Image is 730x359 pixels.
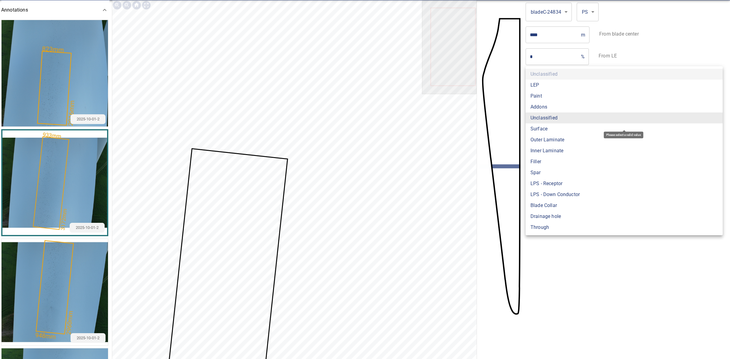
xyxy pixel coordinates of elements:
[526,91,723,102] li: Paint
[526,200,723,211] li: Blade Collar
[526,211,723,222] li: Drainage hole
[526,167,723,178] li: Spar
[526,145,723,156] li: Inner Laminate
[526,102,723,112] li: Addons
[526,123,723,134] li: Surface
[526,80,723,91] li: LEP
[526,178,723,189] li: LPS - Receptor
[526,156,723,167] li: Filler
[526,112,723,123] li: Unclassified
[526,189,723,200] li: LPS - Down Conductor
[526,222,723,233] li: Through
[526,134,723,145] li: Outer Laminate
